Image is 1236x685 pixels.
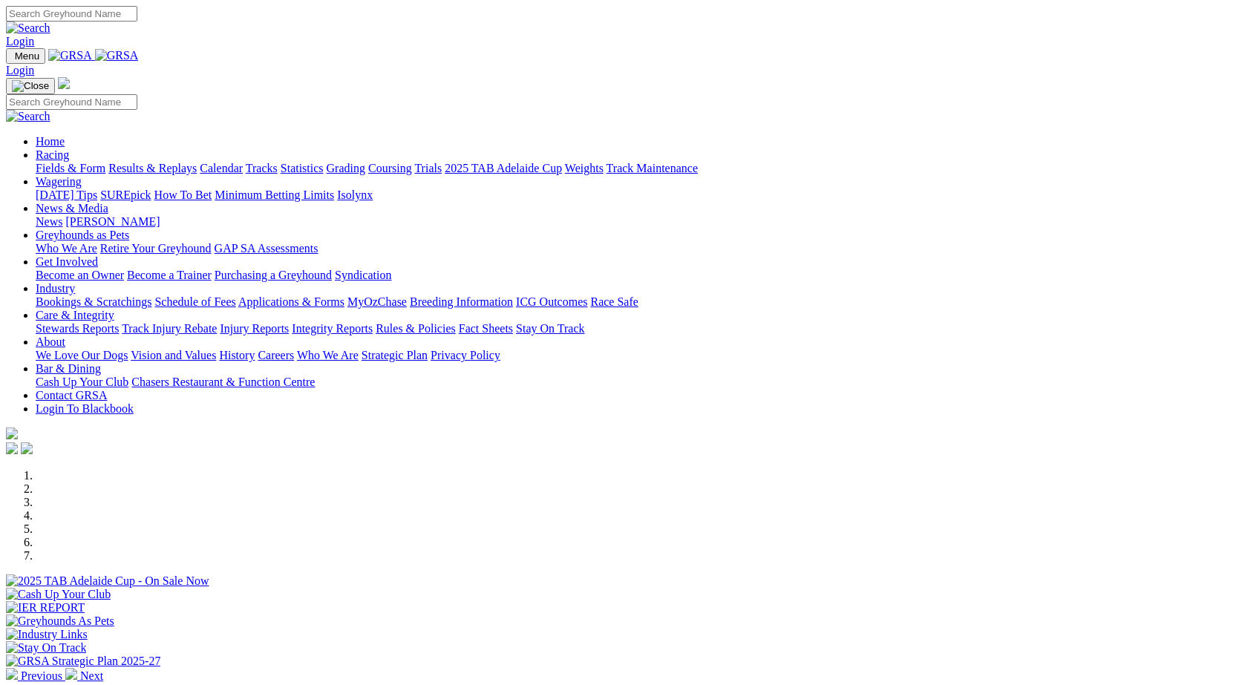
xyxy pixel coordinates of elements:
[200,162,243,174] a: Calendar
[131,349,216,361] a: Vision and Values
[36,135,65,148] a: Home
[65,668,77,680] img: chevron-right-pager-white.svg
[347,295,407,308] a: MyOzChase
[36,335,65,348] a: About
[36,269,1230,282] div: Get Involved
[100,189,151,201] a: SUREpick
[565,162,604,174] a: Weights
[215,189,334,201] a: Minimum Betting Limits
[220,322,289,335] a: Injury Reports
[36,215,1230,229] div: News & Media
[590,295,638,308] a: Race Safe
[36,389,107,402] a: Contact GRSA
[292,322,373,335] a: Integrity Reports
[410,295,513,308] a: Breeding Information
[414,162,442,174] a: Trials
[36,322,1230,335] div: Care & Integrity
[122,322,217,335] a: Track Injury Rebate
[6,628,88,641] img: Industry Links
[36,255,98,268] a: Get Involved
[108,162,197,174] a: Results & Replays
[6,641,86,655] img: Stay On Track
[6,110,50,123] img: Search
[335,269,391,281] a: Syndication
[281,162,324,174] a: Statistics
[459,322,513,335] a: Fact Sheets
[154,295,235,308] a: Schedule of Fees
[65,215,160,228] a: [PERSON_NAME]
[36,162,1230,175] div: Racing
[6,668,18,680] img: chevron-left-pager-white.svg
[21,669,62,682] span: Previous
[327,162,365,174] a: Grading
[431,349,500,361] a: Privacy Policy
[36,295,151,308] a: Bookings & Scratchings
[6,442,18,454] img: facebook.svg
[362,349,428,361] a: Strategic Plan
[368,162,412,174] a: Coursing
[6,588,111,601] img: Cash Up Your Club
[6,94,137,110] input: Search
[6,35,34,47] a: Login
[21,442,33,454] img: twitter.svg
[36,402,134,415] a: Login To Blackbook
[36,175,82,188] a: Wagering
[36,202,108,214] a: News & Media
[36,349,128,361] a: We Love Our Dogs
[215,269,332,281] a: Purchasing a Greyhound
[36,242,1230,255] div: Greyhounds as Pets
[6,614,114,628] img: Greyhounds As Pets
[6,48,45,64] button: Toggle navigation
[606,162,698,174] a: Track Maintenance
[36,362,101,375] a: Bar & Dining
[215,242,318,255] a: GAP SA Assessments
[445,162,562,174] a: 2025 TAB Adelaide Cup
[219,349,255,361] a: History
[6,22,50,35] img: Search
[36,229,129,241] a: Greyhounds as Pets
[36,242,97,255] a: Who We Are
[131,376,315,388] a: Chasers Restaurant & Function Centre
[6,78,55,94] button: Toggle navigation
[297,349,359,361] a: Who We Are
[36,309,114,321] a: Care & Integrity
[65,669,103,682] a: Next
[36,162,105,174] a: Fields & Form
[6,655,160,668] img: GRSA Strategic Plan 2025-27
[246,162,278,174] a: Tracks
[36,269,124,281] a: Become an Owner
[48,49,92,62] img: GRSA
[154,189,212,201] a: How To Bet
[6,669,65,682] a: Previous
[6,601,85,614] img: IER REPORT
[516,322,584,335] a: Stay On Track
[36,322,119,335] a: Stewards Reports
[36,282,75,295] a: Industry
[100,242,212,255] a: Retire Your Greyhound
[36,295,1230,309] div: Industry
[6,6,137,22] input: Search
[36,189,1230,202] div: Wagering
[258,349,294,361] a: Careers
[376,322,456,335] a: Rules & Policies
[6,64,34,76] a: Login
[36,148,69,161] a: Racing
[238,295,344,308] a: Applications & Forms
[36,376,1230,389] div: Bar & Dining
[15,50,39,62] span: Menu
[6,427,18,439] img: logo-grsa-white.png
[36,189,97,201] a: [DATE] Tips
[36,215,62,228] a: News
[36,376,128,388] a: Cash Up Your Club
[80,669,103,682] span: Next
[36,349,1230,362] div: About
[337,189,373,201] a: Isolynx
[95,49,139,62] img: GRSA
[516,295,587,308] a: ICG Outcomes
[12,80,49,92] img: Close
[127,269,212,281] a: Become a Trainer
[58,77,70,89] img: logo-grsa-white.png
[6,574,209,588] img: 2025 TAB Adelaide Cup - On Sale Now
